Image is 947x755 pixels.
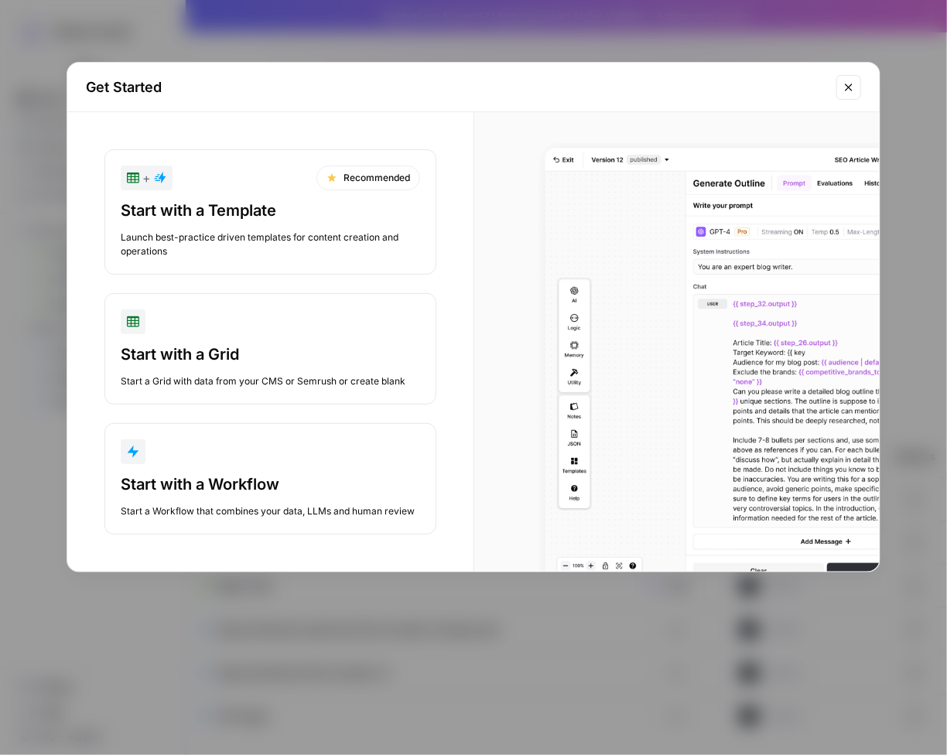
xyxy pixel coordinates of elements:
div: Recommended [316,166,420,190]
div: Start a Workflow that combines your data, LLMs and human review [121,504,420,518]
div: + [127,169,166,187]
div: Start with a Workflow [121,473,420,495]
button: +RecommendedStart with a TemplateLaunch best-practice driven templates for content creation and o... [104,149,436,275]
button: Start with a WorkflowStart a Workflow that combines your data, LLMs and human review [104,423,436,535]
div: Launch best-practice driven templates for content creation and operations [121,231,420,258]
div: Start a Grid with data from your CMS or Semrush or create blank [121,374,420,388]
div: Start with a Template [121,200,420,221]
h2: Get Started [86,77,827,98]
button: Close modal [836,75,861,100]
div: Start with a Grid [121,343,420,365]
button: Start with a GridStart a Grid with data from your CMS or Semrush or create blank [104,293,436,405]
